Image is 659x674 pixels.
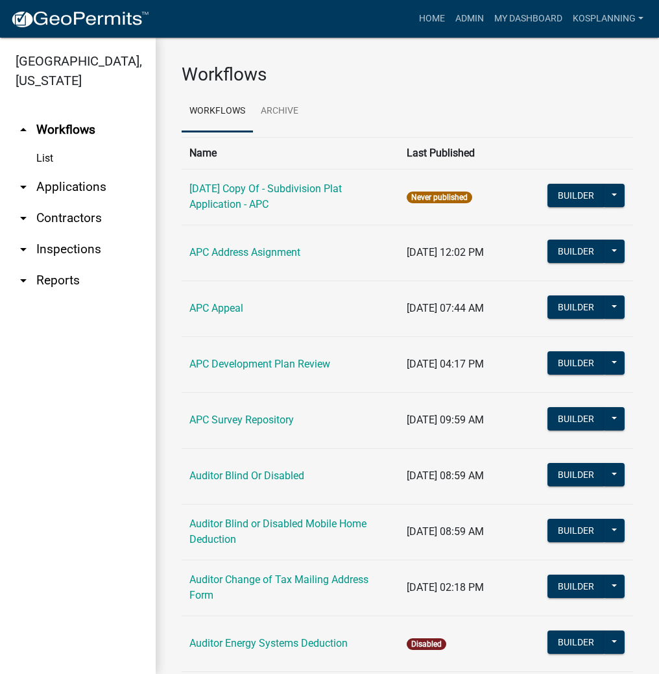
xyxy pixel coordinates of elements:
span: Disabled [407,638,446,650]
button: Builder [547,519,605,542]
button: Builder [547,575,605,598]
a: kosplanning [568,6,649,31]
a: Auditor Energy Systems Deduction [189,637,348,649]
th: Name [182,137,399,169]
span: [DATE] 08:59 AM [407,469,484,482]
button: Builder [547,463,605,486]
i: arrow_drop_down [16,273,31,288]
span: [DATE] 09:59 AM [407,414,484,426]
span: [DATE] 04:17 PM [407,358,484,370]
th: Last Published [399,137,539,169]
button: Builder [547,184,605,207]
span: [DATE] 02:18 PM [407,581,484,593]
i: arrow_drop_down [16,179,31,195]
span: Never published [407,192,472,203]
a: Auditor Change of Tax Mailing Address Form [189,573,368,601]
a: Auditor Blind or Disabled Mobile Home Deduction [189,518,366,545]
button: Builder [547,295,605,319]
a: Archive [253,91,306,132]
h3: Workflows [182,64,633,86]
i: arrow_drop_up [16,122,31,138]
button: Builder [547,407,605,431]
a: My Dashboard [489,6,568,31]
i: arrow_drop_down [16,210,31,226]
a: Auditor Blind Or Disabled [189,469,304,482]
button: Builder [547,630,605,654]
a: Workflows [182,91,253,132]
span: [DATE] 12:02 PM [407,246,484,258]
a: APC Appeal [189,302,243,314]
a: APC Development Plan Review [189,358,330,370]
a: APC Address Asignment [189,246,300,258]
a: Admin [450,6,489,31]
button: Builder [547,351,605,375]
a: Home [414,6,450,31]
button: Builder [547,240,605,263]
a: APC Survey Repository [189,414,294,426]
span: [DATE] 08:59 AM [407,525,484,538]
span: [DATE] 07:44 AM [407,302,484,314]
a: [DATE] Copy Of - Subdivision Plat Application - APC [189,182,342,210]
i: arrow_drop_down [16,242,31,257]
